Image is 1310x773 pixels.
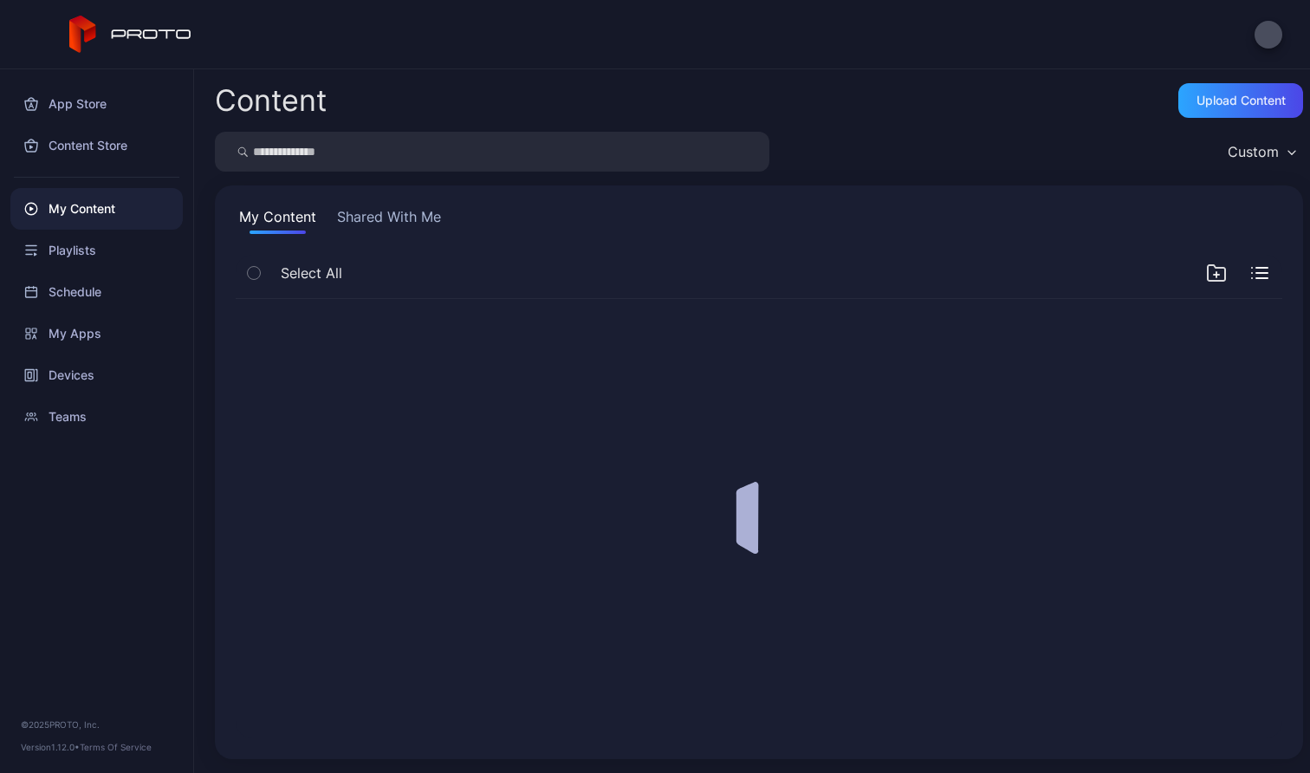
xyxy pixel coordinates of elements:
button: My Content [236,206,320,234]
div: © 2025 PROTO, Inc. [21,718,172,731]
div: Custom [1228,143,1279,160]
div: Upload Content [1197,94,1286,107]
a: App Store [10,83,183,125]
a: Schedule [10,271,183,313]
span: Version 1.12.0 • [21,742,80,752]
span: Select All [281,263,342,283]
a: Terms Of Service [80,742,152,752]
button: Custom [1219,132,1303,172]
a: My Apps [10,313,183,354]
a: My Content [10,188,183,230]
a: Playlists [10,230,183,271]
button: Upload Content [1178,83,1303,118]
button: Shared With Me [334,206,444,234]
a: Content Store [10,125,183,166]
a: Devices [10,354,183,396]
a: Teams [10,396,183,438]
div: Content [215,86,327,115]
